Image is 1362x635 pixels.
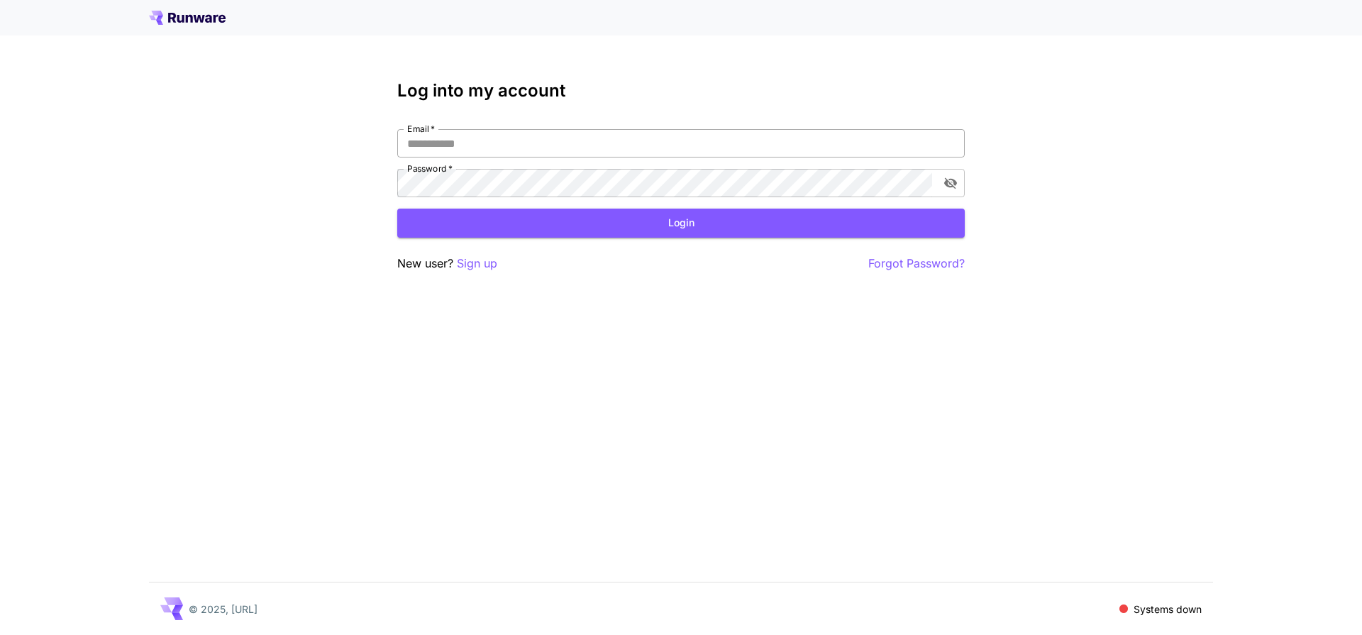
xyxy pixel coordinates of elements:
p: New user? [397,255,497,272]
p: Systems down [1134,602,1202,617]
button: Sign up [457,255,497,272]
h3: Log into my account [397,81,965,101]
label: Password [407,162,453,175]
p: © 2025, [URL] [189,602,258,617]
button: toggle password visibility [938,170,963,196]
label: Email [407,123,435,135]
button: Forgot Password? [868,255,965,272]
button: Login [397,209,965,238]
